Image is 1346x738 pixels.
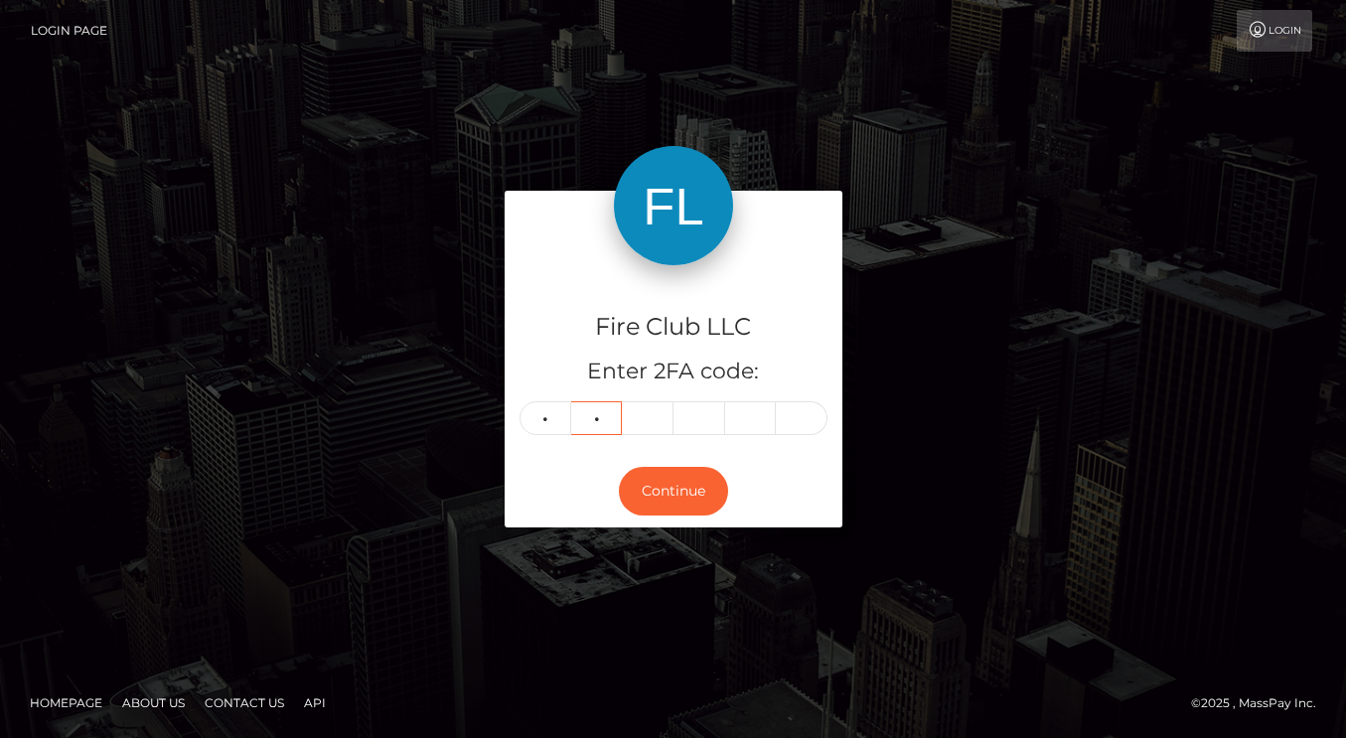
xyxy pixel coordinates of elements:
a: About Us [114,687,193,718]
h4: Fire Club LLC [520,310,827,345]
img: Fire Club LLC [614,146,733,265]
h5: Enter 2FA code: [520,357,827,387]
a: Login [1237,10,1312,52]
button: Continue [619,467,728,516]
a: Login Page [31,10,107,52]
div: © 2025 , MassPay Inc. [1191,692,1331,714]
a: Contact Us [197,687,292,718]
a: API [296,687,334,718]
a: Homepage [22,687,110,718]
